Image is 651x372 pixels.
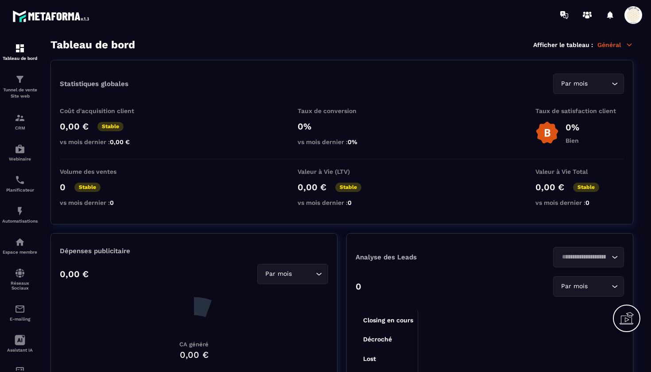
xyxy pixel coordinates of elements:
[60,182,66,192] p: 0
[110,199,114,206] span: 0
[348,199,352,206] span: 0
[585,199,589,206] span: 0
[2,199,38,230] a: automationsautomationsAutomatisations
[2,125,38,130] p: CRM
[2,261,38,297] a: social-networksocial-networkRéseaux Sociaux
[356,253,490,261] p: Analyse des Leads
[2,250,38,255] p: Espace membre
[589,79,609,89] input: Search for option
[97,122,124,131] p: Stable
[597,41,633,49] p: Général
[559,282,589,291] span: Par mois
[348,138,357,145] span: 0%
[15,43,25,54] img: formation
[566,137,579,144] p: Bien
[559,79,589,89] span: Par mois
[363,317,413,324] tspan: Closing en cours
[2,106,38,137] a: formationformationCRM
[298,168,386,175] p: Valeur à Vie (LTV)
[2,137,38,168] a: automationsautomationsWebinaire
[535,107,624,114] p: Taux de satisfaction client
[60,199,148,206] p: vs mois dernier :
[2,348,38,352] p: Assistant IA
[60,269,89,279] p: 0,00 €
[553,74,624,94] div: Search for option
[363,336,392,343] tspan: Décroché
[298,107,386,114] p: Taux de conversion
[298,199,386,206] p: vs mois dernier :
[15,113,25,123] img: formation
[50,39,135,51] h3: Tableau de bord
[2,188,38,192] p: Planificateur
[535,182,564,192] p: 0,00 €
[15,74,25,85] img: formation
[535,199,624,206] p: vs mois dernier :
[2,36,38,67] a: formationformationTableau de bord
[60,247,328,255] p: Dépenses publicitaire
[335,183,361,192] p: Stable
[60,138,148,145] p: vs mois dernier :
[294,269,314,279] input: Search for option
[2,56,38,61] p: Tableau de bord
[2,230,38,261] a: automationsautomationsEspace membre
[533,41,593,48] p: Afficher le tableau :
[257,264,328,284] div: Search for option
[2,317,38,321] p: E-mailing
[2,157,38,161] p: Webinaire
[298,182,326,192] p: 0,00 €
[356,281,361,292] p: 0
[12,8,92,24] img: logo
[573,183,599,192] p: Stable
[535,168,624,175] p: Valeur à Vie Total
[298,121,386,132] p: 0%
[553,247,624,267] div: Search for option
[2,87,38,99] p: Tunnel de vente Site web
[2,297,38,328] a: emailemailE-mailing
[15,144,25,154] img: automations
[60,168,148,175] p: Volume des ventes
[110,138,130,145] span: 0,00 €
[60,107,148,114] p: Coût d'acquisition client
[15,268,25,278] img: social-network
[60,121,89,132] p: 0,00 €
[2,219,38,223] p: Automatisations
[298,138,386,145] p: vs mois dernier :
[553,276,624,297] div: Search for option
[60,80,128,88] p: Statistiques globales
[363,355,376,362] tspan: Lost
[2,168,38,199] a: schedulerschedulerPlanificateur
[15,175,25,185] img: scheduler
[559,252,609,262] input: Search for option
[15,206,25,216] img: automations
[15,237,25,247] img: automations
[2,281,38,290] p: Réseaux Sociaux
[2,67,38,106] a: formationformationTunnel de vente Site web
[2,328,38,359] a: Assistant IA
[589,282,609,291] input: Search for option
[74,183,101,192] p: Stable
[566,122,579,133] p: 0%
[535,121,559,145] img: b-badge-o.b3b20ee6.svg
[15,304,25,314] img: email
[263,269,294,279] span: Par mois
